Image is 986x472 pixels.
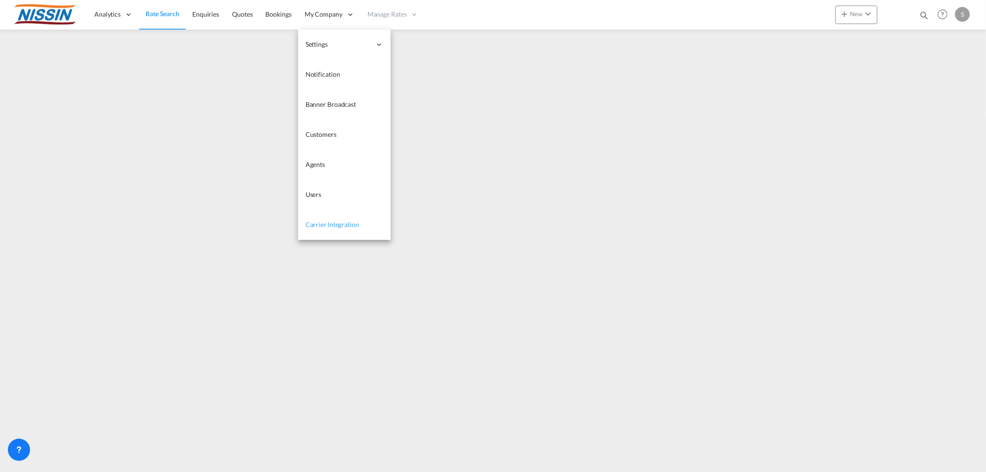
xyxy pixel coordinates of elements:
a: Carrier Integration [298,210,391,240]
a: Customers [298,120,391,150]
span: Manage Rates [367,10,407,19]
span: Users [306,190,322,198]
span: Analytics [94,10,121,19]
div: Settings [298,30,391,60]
div: Help [935,6,955,23]
span: Quotes [232,10,252,18]
span: Settings [306,40,371,49]
button: icon-plus 400-fgNewicon-chevron-down [835,6,877,24]
span: Customers [306,130,337,138]
span: Enquiries [192,10,219,18]
img: 485da9108dca11f0a63a77e390b9b49c.jpg [14,4,76,25]
span: Notification [306,70,340,78]
span: New [839,10,874,18]
md-icon: icon-magnify [919,10,929,20]
a: Agents [298,150,391,180]
div: icon-magnify [919,10,929,24]
span: Bookings [266,10,292,18]
a: Notification [298,60,391,90]
md-icon: icon-chevron-down [863,8,874,19]
span: Agents [306,160,325,168]
span: Carrier Integration [306,221,359,228]
span: Rate Search [146,10,179,18]
a: Banner Broadcast [298,90,391,120]
span: My Company [305,10,343,19]
a: Users [298,180,391,210]
span: Banner Broadcast [306,100,356,108]
md-icon: icon-plus 400-fg [839,8,850,19]
div: S [955,7,970,22]
span: Help [935,6,950,22]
